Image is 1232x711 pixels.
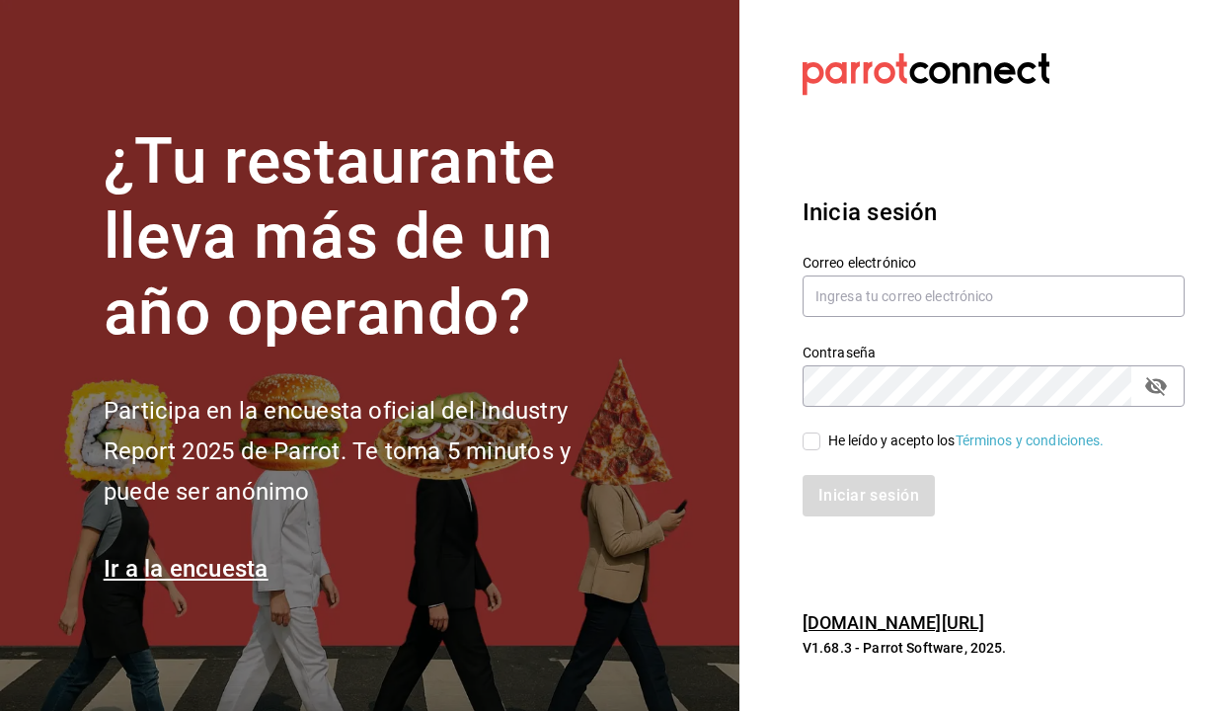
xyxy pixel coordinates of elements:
[104,391,637,512] h2: Participa en la encuesta oficial del Industry Report 2025 de Parrot. Te toma 5 minutos y puede se...
[803,255,1185,269] label: Correo electrónico
[803,195,1185,230] h3: Inicia sesión
[803,345,1185,358] label: Contraseña
[1139,369,1173,403] button: passwordField
[956,433,1105,448] a: Términos y condiciones.
[104,124,637,352] h1: ¿Tu restaurante lleva más de un año operando?
[104,555,269,583] a: Ir a la encuesta
[828,431,1105,451] div: He leído y acepto los
[803,638,1185,658] p: V1.68.3 - Parrot Software, 2025.
[803,612,984,633] a: [DOMAIN_NAME][URL]
[803,276,1185,317] input: Ingresa tu correo electrónico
